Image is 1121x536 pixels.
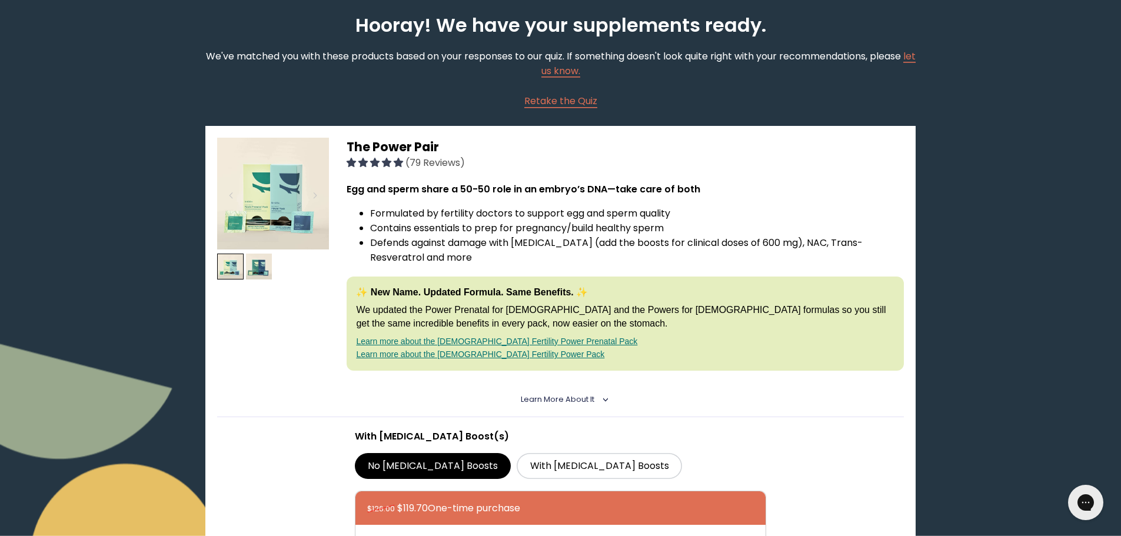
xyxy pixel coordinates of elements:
[370,206,903,221] li: Formulated by fertility doctors to support egg and sperm quality
[356,287,588,297] strong: ✨ New Name. Updated Formula. Same Benefits. ✨
[370,221,903,235] li: Contains essentials to prep for pregnancy/build healthy sperm
[405,156,465,169] span: (79 Reviews)
[598,397,608,402] i: <
[517,453,682,479] label: With [MEDICAL_DATA] Boosts
[356,304,894,330] p: We updated the Power Prenatal for [DEMOGRAPHIC_DATA] and the Powers for [DEMOGRAPHIC_DATA] formul...
[521,394,594,404] span: Learn More About it
[356,337,637,346] a: Learn more about the [DEMOGRAPHIC_DATA] Fertility Power Prenatal Pack
[370,235,903,265] li: Defends against damage with [MEDICAL_DATA] (add the boosts for clinical doses of 600 mg), NAC, Tr...
[217,138,329,249] img: thumbnail image
[521,394,600,405] summary: Learn More About it <
[347,156,405,169] span: 4.92 stars
[355,429,767,444] p: With [MEDICAL_DATA] Boost(s)
[217,254,244,280] img: thumbnail image
[524,94,597,108] a: Retake the Quiz
[347,182,700,196] strong: Egg and sperm share a 50-50 role in an embryo’s DNA—take care of both
[347,138,439,155] span: The Power Pair
[1062,481,1109,524] iframe: Gorgias live chat messenger
[541,49,916,78] a: let us know.
[356,349,604,359] a: Learn more about the [DEMOGRAPHIC_DATA] Fertility Power Pack
[355,453,511,479] label: No [MEDICAL_DATA] Boosts
[246,254,272,280] img: thumbnail image
[348,11,774,39] h2: Hooray! We have your supplements ready.
[205,49,915,78] p: We've matched you with these products based on your responses to our quiz. If something doesn't l...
